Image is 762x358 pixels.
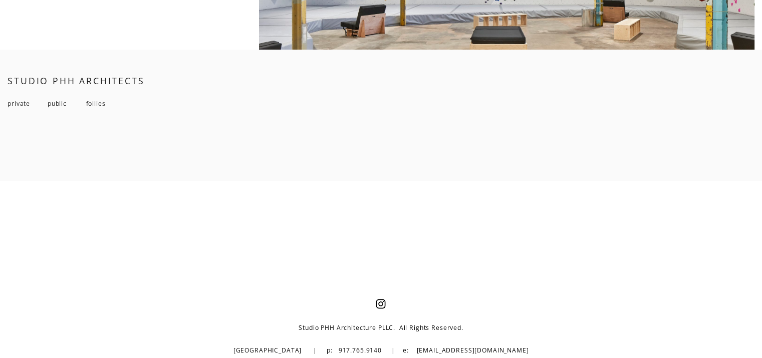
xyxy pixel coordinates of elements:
[164,343,598,358] p: [GEOGRAPHIC_DATA] | p: 917.765.9140 | e: [EMAIL_ADDRESS][DOMAIN_NAME]
[8,75,144,87] a: STUDIO PHH ARCHITECTS
[86,99,106,108] a: follies
[164,320,598,335] p: Studio PHH Architecture PLLC. All Rights Reserved.
[8,99,30,108] a: private
[48,99,67,108] a: public
[376,299,386,309] a: Instagram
